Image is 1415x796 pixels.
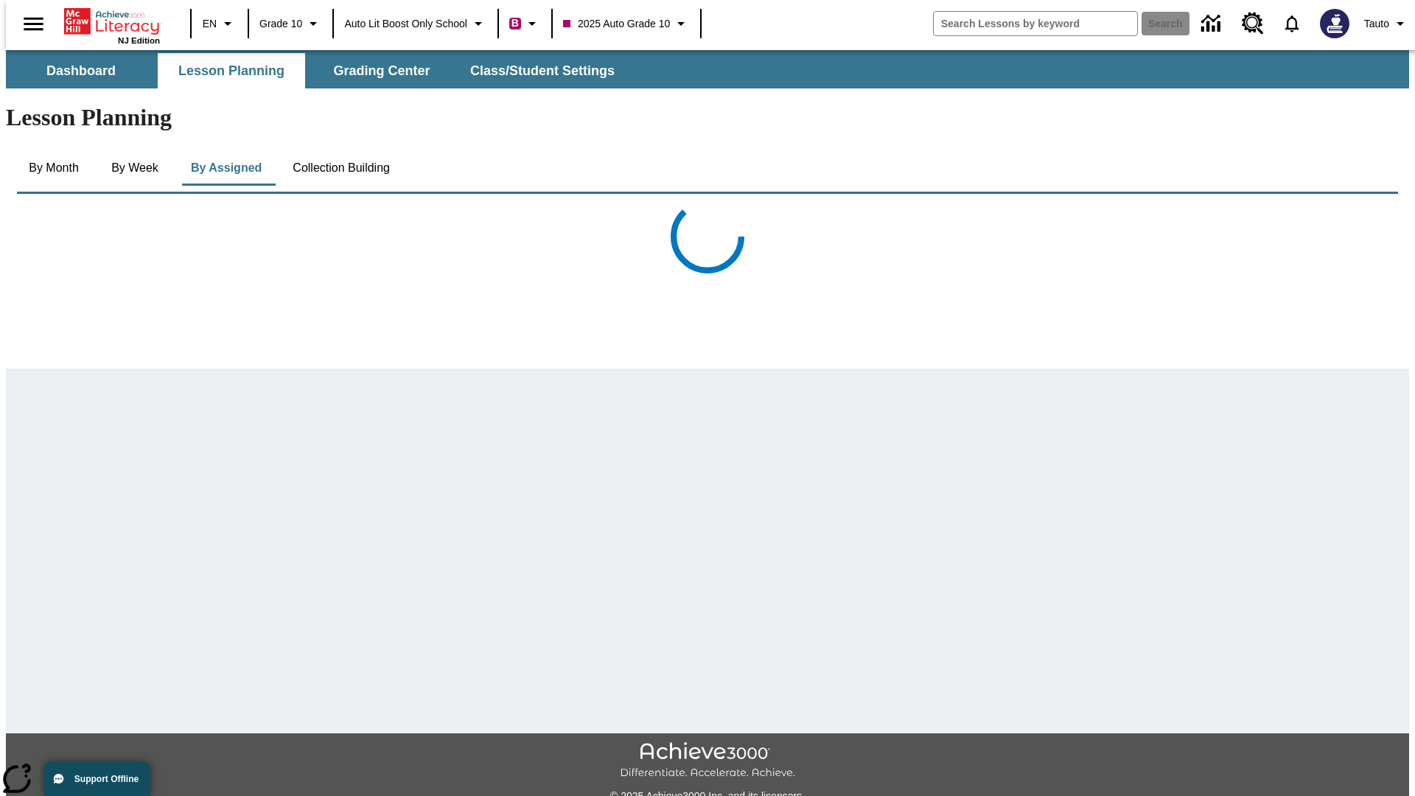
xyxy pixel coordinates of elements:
[44,762,150,796] button: Support Offline
[64,5,160,45] div: Home
[503,10,547,37] button: Boost Class color is violet red. Change class color
[6,53,628,88] div: SubNavbar
[196,10,243,37] button: Language: EN, Select a language
[458,53,626,88] button: Class/Student Settings
[259,16,302,32] span: Grade 10
[557,10,696,37] button: Class: 2025 Auto Grade 10, Select your class
[1358,10,1415,37] button: Profile/Settings
[1192,4,1233,44] a: Data Center
[1233,4,1273,43] a: Resource Center, Will open in new tab
[1364,16,1389,32] span: Tauto
[563,16,670,32] span: 2025 Auto Grade 10
[7,53,155,88] button: Dashboard
[17,150,91,186] button: By Month
[64,7,160,36] a: Home
[308,53,455,88] button: Grading Center
[1273,4,1311,43] a: Notifications
[74,774,139,784] span: Support Offline
[98,150,172,186] button: By Week
[118,36,160,45] span: NJ Edition
[281,150,402,186] button: Collection Building
[12,2,55,46] button: Open side menu
[511,14,519,32] span: B
[203,16,217,32] span: EN
[934,12,1137,35] input: search field
[1311,4,1358,43] button: Select a new avatar
[344,16,467,32] span: Auto Lit Boost only School
[1320,9,1349,38] img: Avatar
[6,104,1409,131] h1: Lesson Planning
[179,150,273,186] button: By Assigned
[620,742,795,780] img: Achieve3000 Differentiate Accelerate Achieve
[338,10,493,37] button: School: Auto Lit Boost only School, Select your school
[158,53,305,88] button: Lesson Planning
[254,10,328,37] button: Grade: Grade 10, Select a grade
[6,50,1409,88] div: SubNavbar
